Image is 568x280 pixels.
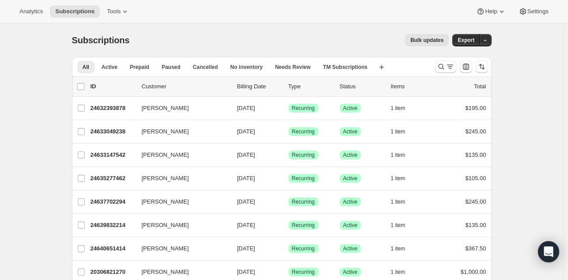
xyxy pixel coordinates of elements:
[452,34,480,46] button: Export
[237,245,255,252] span: [DATE]
[91,172,486,185] div: 24635277462[PERSON_NAME][DATE]SuccessRecurringSuccessActive1 item$105.00
[162,64,181,71] span: Paused
[142,82,230,91] p: Customer
[391,269,405,276] span: 1 item
[375,61,389,73] button: Create new view
[237,222,255,228] span: [DATE]
[391,151,405,159] span: 1 item
[50,5,100,18] button: Subscriptions
[391,198,405,205] span: 1 item
[142,197,189,206] span: [PERSON_NAME]
[391,128,405,135] span: 1 item
[55,8,95,15] span: Subscriptions
[237,82,281,91] p: Billing Date
[458,37,474,44] span: Export
[136,148,225,162] button: [PERSON_NAME]
[466,222,486,228] span: $135.00
[275,64,311,71] span: Needs Review
[292,198,315,205] span: Recurring
[435,61,456,73] button: Search and filter results
[461,269,486,275] span: $1,000.00
[107,8,121,15] span: Tools
[136,125,225,139] button: [PERSON_NAME]
[466,245,486,252] span: $367.50
[343,128,358,135] span: Active
[102,5,135,18] button: Tools
[343,198,358,205] span: Active
[466,198,486,205] span: $245.00
[466,105,486,111] span: $195.00
[343,105,358,112] span: Active
[292,128,315,135] span: Recurring
[91,266,486,278] div: 20306821270[PERSON_NAME][DATE]SuccessRecurringSuccessActive1 item$1,000.00
[538,241,559,262] div: Open Intercom Messenger
[102,64,117,71] span: Active
[391,242,415,255] button: 1 item
[391,245,405,252] span: 1 item
[292,245,315,252] span: Recurring
[292,269,315,276] span: Recurring
[343,151,358,159] span: Active
[91,219,486,231] div: 24639832214[PERSON_NAME][DATE]SuccessRecurringSuccessActive1 item$135.00
[142,268,189,276] span: [PERSON_NAME]
[91,104,135,113] p: 24632393878
[237,175,255,182] span: [DATE]
[136,218,225,232] button: [PERSON_NAME]
[343,222,358,229] span: Active
[136,242,225,256] button: [PERSON_NAME]
[130,64,149,71] span: Prepaid
[391,125,415,138] button: 1 item
[343,269,358,276] span: Active
[14,5,48,18] button: Analytics
[136,195,225,209] button: [PERSON_NAME]
[91,174,135,183] p: 24635277462
[391,172,415,185] button: 1 item
[142,244,189,253] span: [PERSON_NAME]
[19,8,43,15] span: Analytics
[142,174,189,183] span: [PERSON_NAME]
[391,102,415,114] button: 1 item
[391,222,405,229] span: 1 item
[91,221,135,230] p: 24639832214
[237,128,255,135] span: [DATE]
[391,82,435,91] div: Items
[136,171,225,185] button: [PERSON_NAME]
[476,61,488,73] button: Sort the results
[72,35,130,45] span: Subscriptions
[460,61,472,73] button: Customize table column order and visibility
[513,5,554,18] button: Settings
[142,104,189,113] span: [PERSON_NAME]
[391,105,405,112] span: 1 item
[237,151,255,158] span: [DATE]
[410,37,443,44] span: Bulk updates
[391,175,405,182] span: 1 item
[391,149,415,161] button: 1 item
[91,82,135,91] p: ID
[343,175,358,182] span: Active
[83,64,89,71] span: All
[391,196,415,208] button: 1 item
[91,242,486,255] div: 24640651414[PERSON_NAME][DATE]SuccessRecurringSuccessActive1 item$367.50
[485,8,497,15] span: Help
[466,175,486,182] span: $105.00
[466,151,486,158] span: $135.00
[343,245,358,252] span: Active
[466,128,486,135] span: $245.00
[471,5,511,18] button: Help
[91,151,135,159] p: 24633147542
[292,175,315,182] span: Recurring
[91,268,135,276] p: 20306821270
[230,64,262,71] span: No inventory
[91,196,486,208] div: 24637702294[PERSON_NAME][DATE]SuccessRecurringSuccessActive1 item$245.00
[142,127,189,136] span: [PERSON_NAME]
[391,219,415,231] button: 1 item
[237,269,255,275] span: [DATE]
[142,221,189,230] span: [PERSON_NAME]
[237,105,255,111] span: [DATE]
[405,34,449,46] button: Bulk updates
[91,149,486,161] div: 24633147542[PERSON_NAME][DATE]SuccessRecurringSuccessActive1 item$135.00
[91,197,135,206] p: 24637702294
[91,244,135,253] p: 24640651414
[91,82,486,91] div: IDCustomerBilling DateTypeStatusItemsTotal
[474,82,486,91] p: Total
